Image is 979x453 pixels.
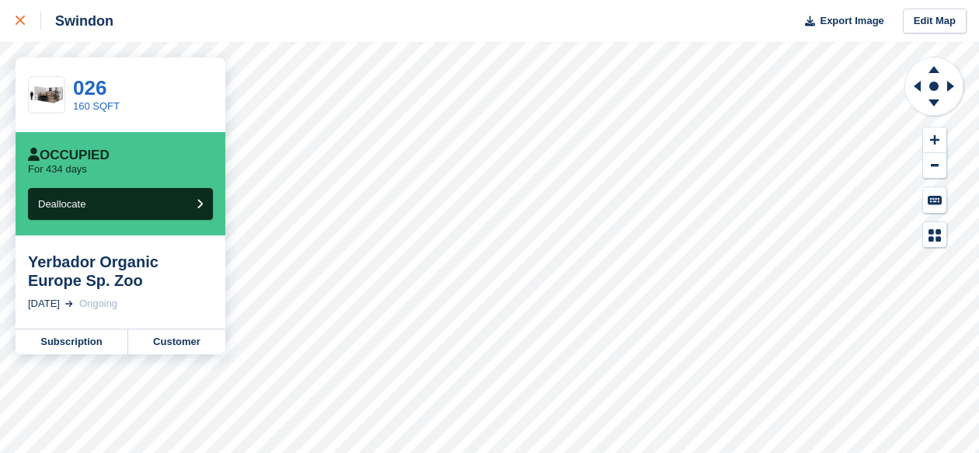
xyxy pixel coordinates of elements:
[28,253,213,290] div: Yerbador Organic Europe Sp. Zoo
[79,296,117,312] div: Ongoing
[38,198,85,210] span: Deallocate
[923,127,946,153] button: Zoom In
[903,9,967,34] a: Edit Map
[820,13,883,29] span: Export Image
[796,9,884,34] button: Export Image
[128,329,225,354] a: Customer
[923,187,946,213] button: Keyboard Shortcuts
[28,188,213,220] button: Deallocate
[65,301,73,307] img: arrow-right-light-icn-cde0832a797a2874e46488d9cf13f60e5c3a73dbe684e267c42b8395dfbc2abf.svg
[29,82,64,109] img: 150-sqft-unit.jpg
[16,329,128,354] a: Subscription
[73,76,106,99] a: 026
[28,296,60,312] div: [DATE]
[28,148,110,163] div: Occupied
[41,12,113,30] div: Swindon
[73,100,120,112] a: 160 SQFT
[923,222,946,248] button: Map Legend
[28,163,87,176] p: For 434 days
[923,153,946,179] button: Zoom Out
